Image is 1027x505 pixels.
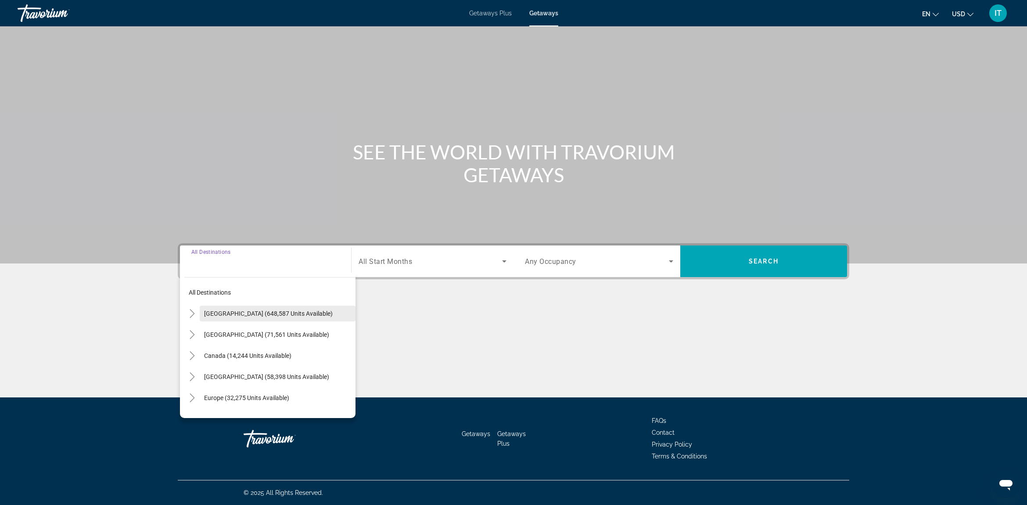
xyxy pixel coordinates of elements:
button: Australia (2,550 units available) [200,411,355,427]
button: All destinations [184,285,355,300]
button: Change currency [952,7,973,20]
button: Toggle Mexico (71,561 units available) [184,327,200,343]
span: [GEOGRAPHIC_DATA] (648,587 units available) [204,310,333,317]
a: Travorium [18,2,105,25]
a: Terms & Conditions [652,453,707,460]
span: All Start Months [359,257,412,266]
span: USD [952,11,965,18]
span: en [922,11,930,18]
a: Getaways [529,10,558,17]
button: Toggle Caribbean & Atlantic Islands (58,398 units available) [184,369,200,385]
a: Privacy Policy [652,441,692,448]
a: FAQs [652,417,666,424]
a: Contact [652,429,675,436]
a: Getaways Plus [497,430,526,447]
button: [GEOGRAPHIC_DATA] (58,398 units available) [200,369,355,385]
span: Search [749,258,779,265]
button: [GEOGRAPHIC_DATA] (648,587 units available) [200,306,355,321]
button: Europe (32,275 units available) [200,390,355,406]
span: Any Occupancy [525,257,576,266]
span: IT [995,9,1002,18]
iframe: Button to launch messaging window [992,470,1020,498]
span: Europe (32,275 units available) [204,394,289,401]
span: © 2025 All Rights Reserved. [244,489,323,496]
a: Getaways Plus [469,10,512,17]
h1: SEE THE WORLD WITH TRAVORIUM GETAWAYS [349,141,678,186]
button: Toggle United States (648,587 units available) [184,306,200,321]
a: Travorium [244,426,331,452]
span: All destinations [189,289,231,296]
button: Toggle Canada (14,244 units available) [184,348,200,364]
a: Getaways [462,430,490,437]
button: User Menu [987,4,1009,22]
button: Search [680,245,847,277]
span: Canada (14,244 units available) [204,352,291,359]
div: Search widget [180,245,847,277]
button: Toggle Europe (32,275 units available) [184,390,200,406]
span: All Destinations [191,249,230,255]
button: Canada (14,244 units available) [200,348,355,364]
button: [GEOGRAPHIC_DATA] (71,561 units available) [200,327,355,343]
button: Toggle Australia (2,550 units available) [184,411,200,427]
button: Change language [922,7,939,20]
span: [GEOGRAPHIC_DATA] (58,398 units available) [204,373,329,380]
span: [GEOGRAPHIC_DATA] (71,561 units available) [204,331,329,338]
